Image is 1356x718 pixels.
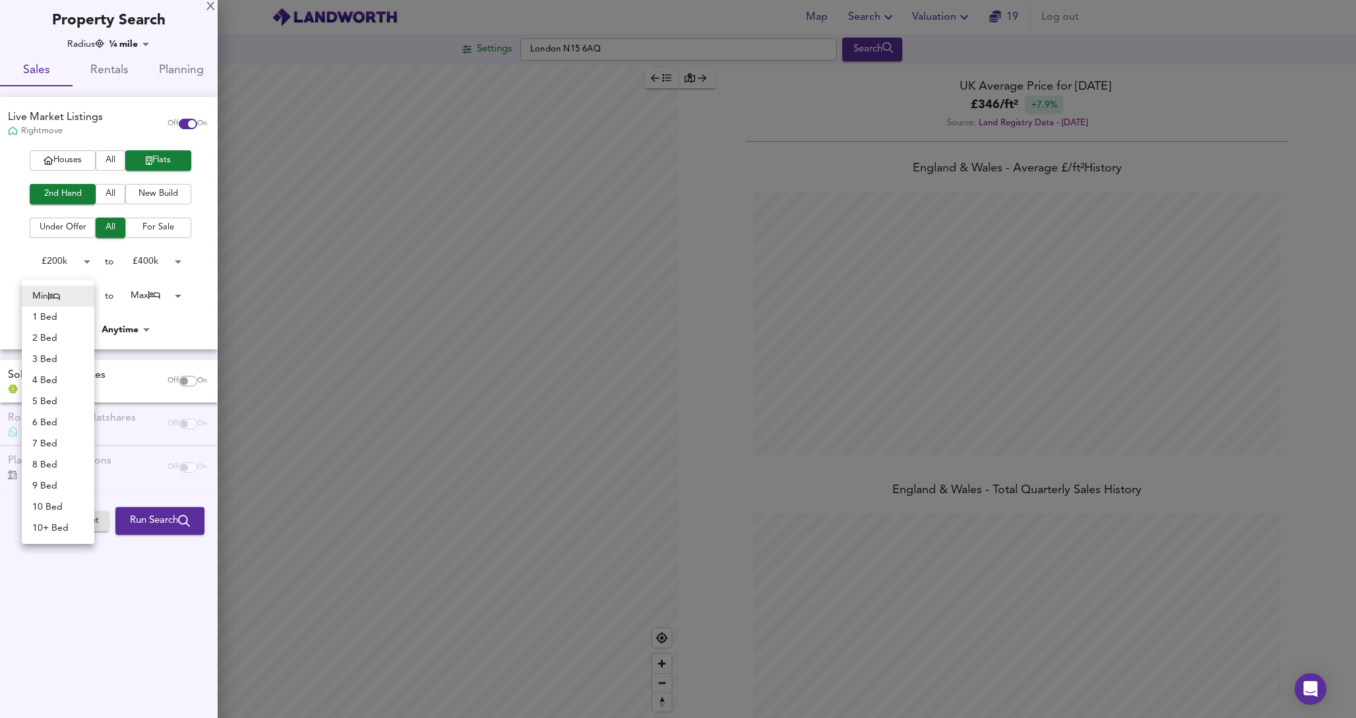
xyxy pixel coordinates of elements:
li: 9 Bed [22,475,94,496]
li: 4 Bed [22,370,94,391]
li: 1 Bed [22,307,94,328]
li: 5 Bed [22,391,94,412]
li: Min [22,285,94,307]
li: 6 Bed [22,412,94,433]
li: 10+ Bed [22,518,94,539]
li: 8 Bed [22,454,94,475]
li: 3 Bed [22,349,94,370]
li: 7 Bed [22,433,94,454]
li: 2 Bed [22,328,94,349]
li: 10 Bed [22,496,94,518]
div: Open Intercom Messenger [1295,673,1326,705]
